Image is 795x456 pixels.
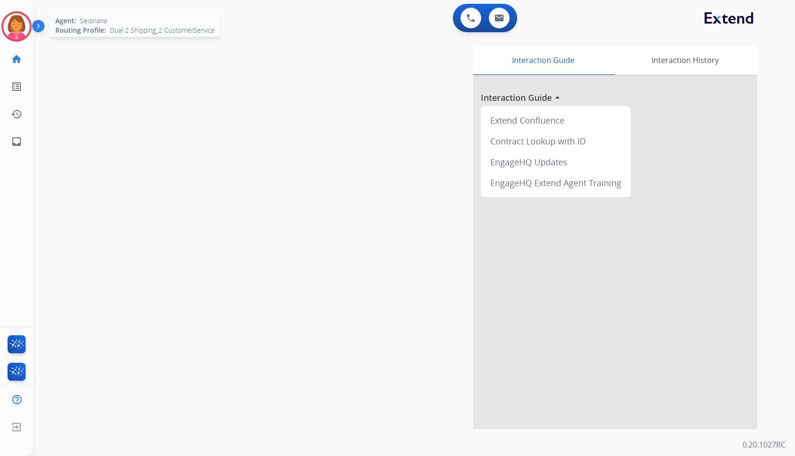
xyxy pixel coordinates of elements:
[11,81,22,92] mat-icon: list_alt
[110,26,215,35] span: Dual 2 Shipping_2 CustomerService
[55,26,106,35] span: Routing Profile:
[11,108,22,120] mat-icon: history
[3,13,30,40] img: avatar
[473,45,613,75] div: Interaction Guide
[80,16,107,26] span: Seioriana
[485,131,627,152] div: Contract Lookup with ID
[485,152,627,172] div: EngageHQ Updates
[742,439,786,450] p: 0.20.1027RC
[485,110,627,131] div: Extend Confluence
[11,136,22,147] mat-icon: inbox
[613,45,757,75] div: Interaction History
[55,16,76,26] span: Agent:
[11,54,22,65] mat-icon: home
[485,172,627,193] div: EngageHQ Extend Agent Training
